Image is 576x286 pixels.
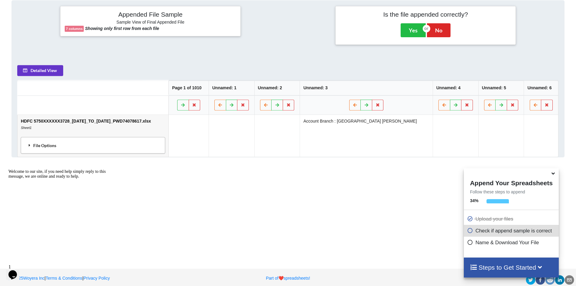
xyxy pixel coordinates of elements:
[467,239,557,246] p: Name & Download Your File
[524,81,558,95] th: Unnamed: 6
[65,20,236,26] h6: Sample View of Final Appended File
[401,23,426,37] button: Yes
[6,262,25,280] iframe: chat widget
[85,26,159,31] b: Showing only first row from each file
[21,126,31,130] i: Sheet1
[209,81,254,95] th: Unnamed: 1
[278,276,284,281] span: heart
[433,81,478,95] th: Unnamed: 4
[467,215,557,223] p: Upload your files
[478,81,524,95] th: Unnamed: 5
[464,189,558,195] p: Follow these steps to append
[6,167,115,259] iframe: chat widget
[169,81,209,95] th: Page 1 of 1010
[17,65,63,76] button: Detailed View
[2,2,111,12] div: Welcome to our site, if you need help simply reply to this message, we are online and ready to help.
[526,275,535,285] div: twitter
[470,198,478,203] b: 34 %
[23,139,163,152] div: File Options
[300,115,433,157] td: Account Branch : [GEOGRAPHIC_DATA] [PERSON_NAME]
[545,275,555,285] div: reddit
[254,81,300,95] th: Unnamed: 2
[7,275,189,281] p: | |
[555,275,565,285] div: linkedin
[427,23,451,37] button: No
[66,27,83,31] b: 7 columns
[470,264,552,271] h4: Steps to Get Started
[300,81,433,95] th: Unnamed: 3
[2,2,100,12] span: Welcome to our site, if you need help simply reply to this message, we are online and ready to help.
[340,11,511,18] h4: Is the file appended correctly?
[266,276,310,281] a: Part ofheartspreadsheets!
[464,178,558,187] h4: Append Your Spreadsheets
[65,11,236,19] h4: Appended File Sample
[46,276,82,281] a: Terms & Conditions
[18,115,168,157] td: HDFC 5750XXXXXX3728_[DATE]_TO_[DATE]_PWD74078617.xlsx
[83,276,110,281] a: Privacy Policy
[7,276,45,281] a: 2025Woyera Inc
[535,275,545,285] div: facebook
[467,227,557,235] p: Check if append sample is correct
